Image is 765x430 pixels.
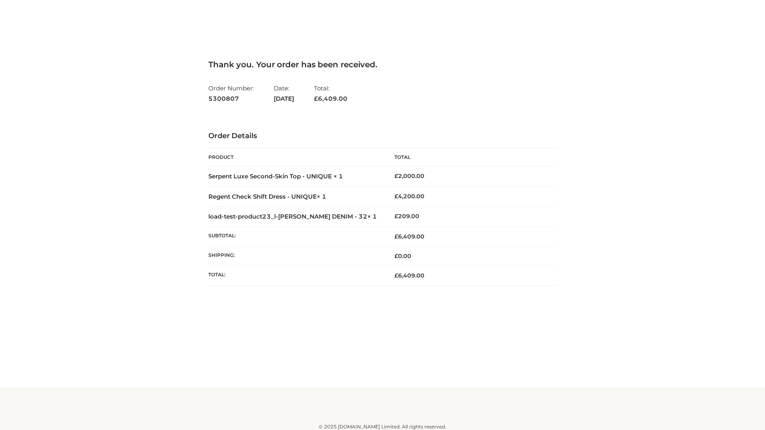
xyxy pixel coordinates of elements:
th: Total: [208,266,382,285]
span: £ [314,95,318,102]
strong: 5300807 [208,94,254,104]
th: Shipping: [208,246,382,266]
bdi: 209.00 [394,213,419,220]
span: 6,409.00 [314,95,347,102]
th: Total [382,149,557,166]
th: Subtotal: [208,227,382,246]
li: Date: [274,81,294,106]
bdi: 0.00 [394,252,411,260]
strong: load-test-product23_l-[PERSON_NAME] DENIM - 32 [208,213,377,220]
span: £ [394,233,398,240]
bdi: 2,000.00 [394,172,424,180]
span: 6,409.00 [394,272,424,279]
bdi: 4,200.00 [394,193,424,200]
strong: × 1 [317,193,326,200]
span: 6,409.00 [394,233,424,240]
h3: Thank you. Your order has been received. [208,60,557,69]
span: £ [394,172,398,180]
strong: × 1 [367,213,377,220]
span: £ [394,272,398,279]
h3: Order Details [208,132,557,141]
li: Order Number: [208,81,254,106]
li: Total: [314,81,347,106]
span: £ [394,252,398,260]
strong: [DATE] [274,94,294,104]
span: £ [394,213,398,220]
strong: Regent Check Shift Dress - UNIQUE [208,193,326,200]
a: Serpent Luxe Second-Skin Top - UNIQUE [208,172,332,180]
span: £ [394,193,398,200]
th: Product [208,149,382,166]
strong: × 1 [333,172,343,180]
